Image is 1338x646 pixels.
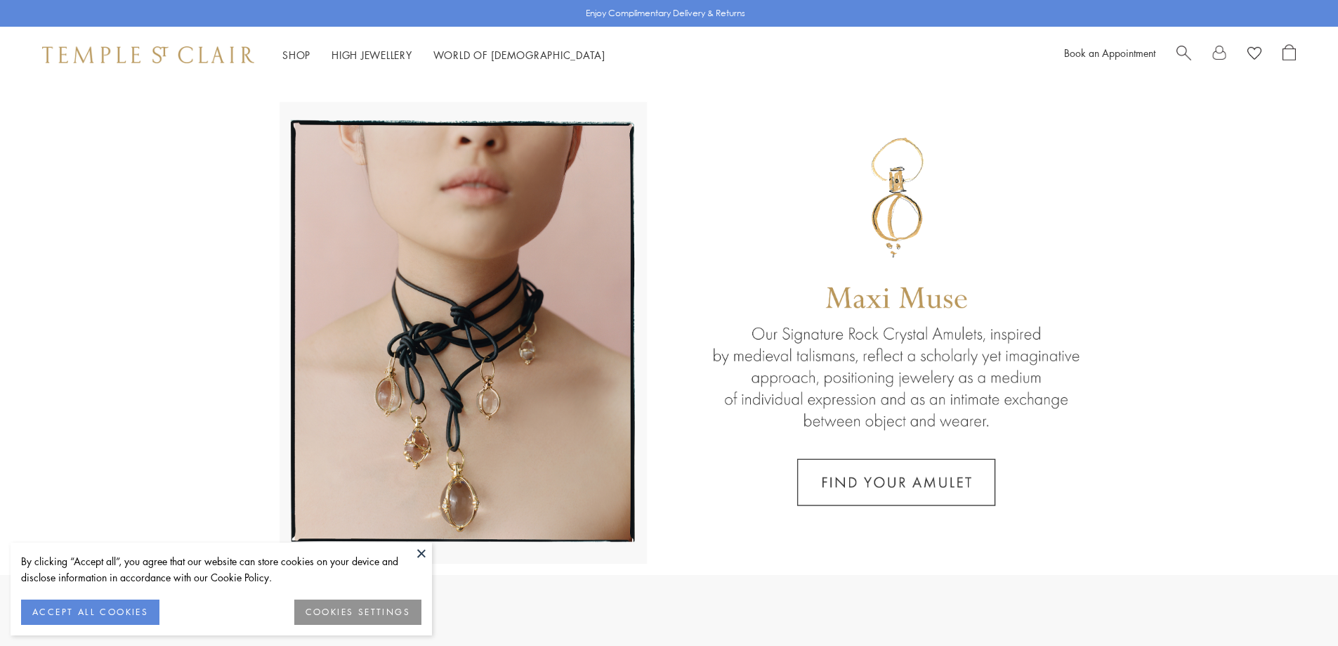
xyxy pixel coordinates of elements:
[21,553,421,586] div: By clicking “Accept all”, you agree that our website can store cookies on your device and disclos...
[282,46,605,64] nav: Main navigation
[21,600,159,625] button: ACCEPT ALL COOKIES
[1247,44,1261,65] a: View Wishlist
[1064,46,1155,60] a: Book an Appointment
[332,48,412,62] a: High JewelleryHigh Jewellery
[1268,580,1324,632] iframe: Gorgias live chat messenger
[586,6,745,20] p: Enjoy Complimentary Delivery & Returns
[1176,44,1191,65] a: Search
[42,46,254,63] img: Temple St. Clair
[282,48,310,62] a: ShopShop
[294,600,421,625] button: COOKIES SETTINGS
[433,48,605,62] a: World of [DEMOGRAPHIC_DATA]World of [DEMOGRAPHIC_DATA]
[1283,44,1296,65] a: Open Shopping Bag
